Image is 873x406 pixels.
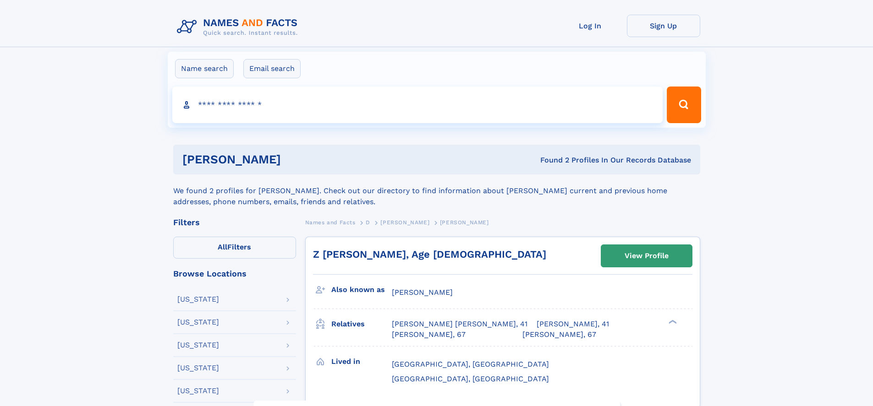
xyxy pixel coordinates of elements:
[392,374,549,383] span: [GEOGRAPHIC_DATA], [GEOGRAPHIC_DATA]
[218,243,227,251] span: All
[366,219,370,226] span: D
[182,154,411,165] h1: [PERSON_NAME]
[392,360,549,368] span: [GEOGRAPHIC_DATA], [GEOGRAPHIC_DATA]
[411,155,691,165] div: Found 2 Profiles In Our Records Database
[305,217,356,228] a: Names and Facts
[313,249,546,260] a: Z [PERSON_NAME], Age [DEMOGRAPHIC_DATA]
[173,15,305,39] img: Logo Names and Facts
[392,288,453,297] span: [PERSON_NAME]
[392,330,466,340] a: [PERSON_NAME], 67
[366,217,370,228] a: D
[173,174,700,207] div: We found 2 profiles for [PERSON_NAME]. Check out our directory to find information about [PERSON_...
[177,296,219,303] div: [US_STATE]
[177,364,219,372] div: [US_STATE]
[627,15,700,37] a: Sign Up
[175,59,234,78] label: Name search
[173,218,296,227] div: Filters
[392,319,527,329] a: [PERSON_NAME] [PERSON_NAME], 41
[177,319,219,326] div: [US_STATE]
[667,87,701,123] button: Search Button
[177,341,219,349] div: [US_STATE]
[172,87,663,123] input: search input
[666,319,677,325] div: ❯
[173,237,296,259] label: Filters
[380,217,429,228] a: [PERSON_NAME]
[177,387,219,395] div: [US_STATE]
[243,59,301,78] label: Email search
[331,282,392,298] h3: Also known as
[380,219,429,226] span: [PERSON_NAME]
[522,330,596,340] a: [PERSON_NAME], 67
[537,319,609,329] a: [PERSON_NAME], 41
[331,354,392,369] h3: Lived in
[440,219,489,226] span: [PERSON_NAME]
[625,245,669,266] div: View Profile
[173,270,296,278] div: Browse Locations
[601,245,692,267] a: View Profile
[331,316,392,332] h3: Relatives
[554,15,627,37] a: Log In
